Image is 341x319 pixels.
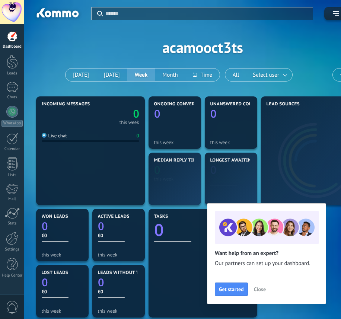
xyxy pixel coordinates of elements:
text: 0 [98,275,104,290]
div: this week [42,252,83,258]
button: [DATE] [96,68,127,81]
span: Lead Sources [267,102,300,107]
div: Dashboard [1,44,23,49]
button: Select user [246,68,292,81]
div: Help Center [1,273,23,278]
button: Close [251,284,269,295]
div: this week [154,176,195,182]
div: Lists [1,173,23,178]
img: Live chat [42,133,47,138]
a: 0 [98,219,139,233]
div: Calendar [1,147,23,151]
span: Select user [251,70,280,80]
span: Get started [219,287,244,292]
span: Longest awaiting reply [210,158,270,163]
text: 0 [133,106,139,121]
a: 0 [154,218,252,241]
text: 0 [98,219,104,233]
span: Won leads [42,214,68,219]
div: this week [210,140,252,145]
span: Active leads [98,214,130,219]
div: this week [154,140,195,145]
div: this week [119,121,139,124]
span: Unanswered conversations [210,102,281,107]
h2: Want help from an expert? [215,250,318,257]
span: Our partners can set up your dashboard. [215,260,318,267]
a: 0 [42,219,83,233]
a: 0 [42,275,83,290]
text: 0 [210,163,217,177]
div: this week [98,308,139,314]
div: €0 [98,288,139,295]
button: All [225,68,247,81]
button: [DATE] [66,68,96,81]
button: Get started [215,283,248,296]
div: this week [42,308,83,314]
text: 0 [42,275,48,290]
text: 0 [42,219,48,233]
div: WhatsApp [1,120,23,127]
div: €0 [42,232,83,239]
div: Leads [1,71,23,76]
div: Live chat [42,133,67,139]
span: Leads without tasks [98,270,150,275]
div: €0 [42,288,83,295]
a: 0 [98,275,139,290]
text: 0 [154,218,164,241]
span: Tasks [154,214,168,219]
span: Incoming messages [42,102,90,107]
div: this week [98,252,139,258]
div: Chats [1,95,23,100]
span: Ongoing conversations [154,102,214,107]
button: Week [127,68,155,81]
span: Median reply time [154,158,200,163]
text: 0 [154,163,160,177]
text: 0 [210,106,217,121]
text: 0 [154,106,160,121]
a: 0 [90,106,139,121]
div: Mail [1,197,23,202]
span: Lost leads [42,270,68,275]
div: Settings [1,247,23,252]
div: €0 [98,232,139,239]
div: 0 [136,133,139,139]
button: Month [155,68,185,81]
span: Close [254,287,266,292]
div: Stats [1,221,23,226]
